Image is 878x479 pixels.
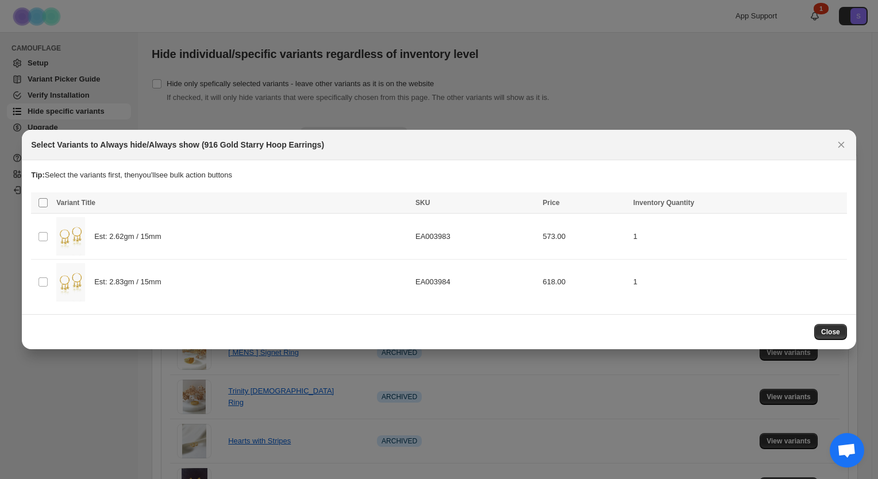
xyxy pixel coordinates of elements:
button: Close [833,137,849,153]
span: Close [821,327,840,337]
span: Est: 2.62gm / 15mm [94,231,167,242]
a: Open chat [830,433,864,468]
span: Variant Title [56,199,95,207]
td: 1 [630,214,847,260]
h2: Select Variants to Always hide/Always show (916 Gold Starry Hoop Earrings) [31,139,324,150]
span: Price [542,199,559,207]
span: Inventory Quantity [633,199,694,207]
img: 916-Gold-Starry-Hoop-Earrings-thumbnail.jpg [56,217,85,256]
strong: Tip: [31,171,45,179]
td: 1 [630,260,847,305]
span: Est: 2.83gm / 15mm [94,276,167,288]
p: Select the variants first, then you'll see bulk action buttons [31,169,847,181]
button: Close [814,324,847,340]
td: 618.00 [539,260,630,305]
span: SKU [415,199,430,207]
td: 573.00 [539,214,630,260]
td: EA003984 [412,260,539,305]
img: 916-Gold-Starry-Hoop-Earrings-thumbnail.jpg [56,263,85,302]
td: EA003983 [412,214,539,260]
